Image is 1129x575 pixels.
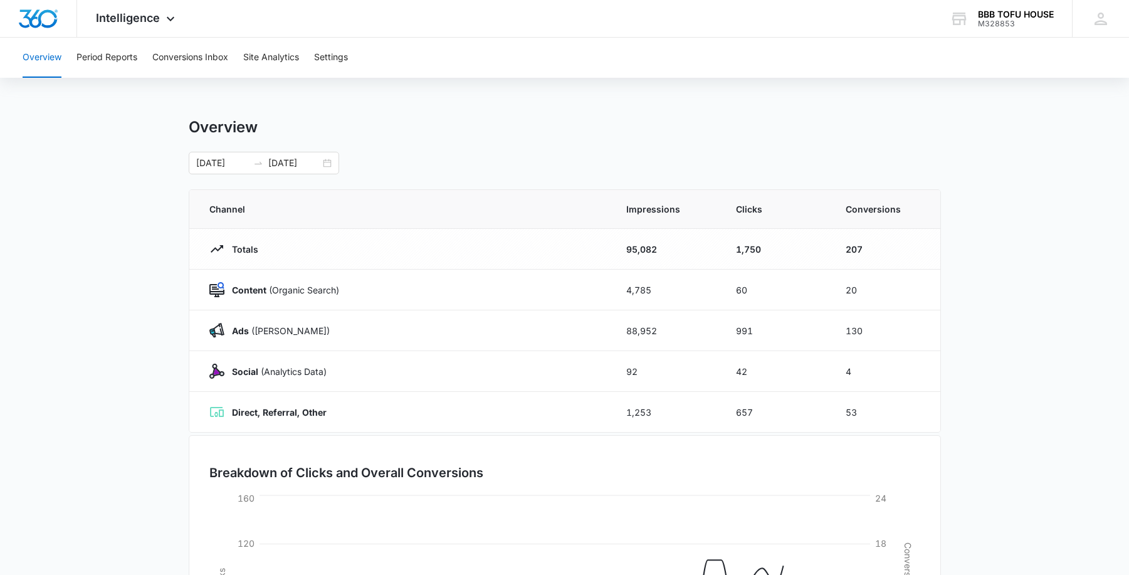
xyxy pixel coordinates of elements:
[611,229,721,270] td: 95,082
[209,323,224,338] img: Ads
[238,493,255,504] tspan: 160
[721,351,831,392] td: 42
[611,392,721,433] td: 1,253
[611,351,721,392] td: 92
[831,270,940,310] td: 20
[268,156,320,170] input: End date
[721,270,831,310] td: 60
[232,325,249,336] strong: Ads
[846,203,920,216] span: Conversions
[875,493,886,504] tspan: 24
[314,38,348,78] button: Settings
[189,118,258,137] h1: Overview
[831,351,940,392] td: 4
[152,38,228,78] button: Conversions Inbox
[224,324,330,337] p: ([PERSON_NAME])
[831,310,940,351] td: 130
[209,282,224,297] img: Content
[238,538,255,549] tspan: 120
[209,364,224,379] img: Social
[875,538,886,549] tspan: 18
[196,156,248,170] input: Start date
[736,203,816,216] span: Clicks
[626,203,706,216] span: Impressions
[232,407,327,418] strong: Direct, Referral, Other
[224,365,327,378] p: (Analytics Data)
[978,19,1054,28] div: account id
[253,158,263,168] span: swap-right
[721,229,831,270] td: 1,750
[224,283,339,297] p: (Organic Search)
[209,203,596,216] span: Channel
[978,9,1054,19] div: account name
[831,229,940,270] td: 207
[209,463,483,482] h3: Breakdown of Clicks and Overall Conversions
[721,310,831,351] td: 991
[23,38,61,78] button: Overview
[232,285,266,295] strong: Content
[96,11,160,24] span: Intelligence
[224,243,258,256] p: Totals
[232,366,258,377] strong: Social
[611,270,721,310] td: 4,785
[243,38,299,78] button: Site Analytics
[611,310,721,351] td: 88,952
[721,392,831,433] td: 657
[831,392,940,433] td: 53
[253,158,263,168] span: to
[76,38,137,78] button: Period Reports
